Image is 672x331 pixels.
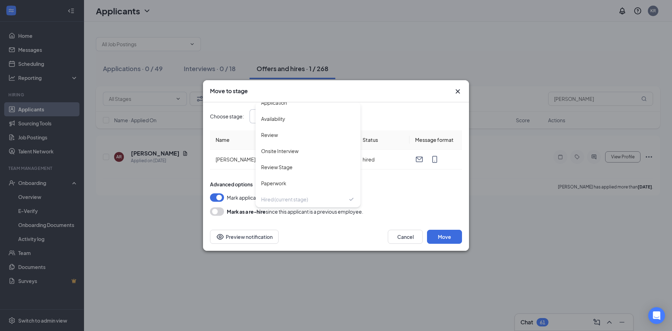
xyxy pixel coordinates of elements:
div: Paperwork [261,179,286,187]
th: Name [210,130,357,150]
h3: Move to stage [210,87,248,95]
div: Availability [261,115,285,123]
button: Preview notificationEye [210,230,279,244]
svg: Checkmark [348,196,355,203]
div: Review [261,131,278,139]
svg: Eye [216,233,224,241]
div: since this applicant is a previous employee. [227,207,363,216]
button: Cancel [388,230,423,244]
svg: MobileSms [430,155,439,164]
th: Message format [409,130,462,150]
span: [PERSON_NAME] [216,156,255,163]
span: Choose stage : [210,112,244,120]
svg: Email [415,155,423,164]
td: hired [357,150,409,170]
div: Hired (current stage) [261,195,308,203]
th: Status [357,130,409,150]
div: Advanced options [210,181,462,188]
span: Mark applicant(s) as Completed for Hired [227,193,320,202]
div: Onsite Interview [261,147,299,155]
button: Close [454,87,462,96]
svg: Cross [454,87,462,96]
div: Open Intercom Messenger [648,307,665,324]
b: Mark as a re-hire [227,208,266,215]
button: Move [427,230,462,244]
div: Application [261,99,287,106]
div: Review Stage [261,163,293,171]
